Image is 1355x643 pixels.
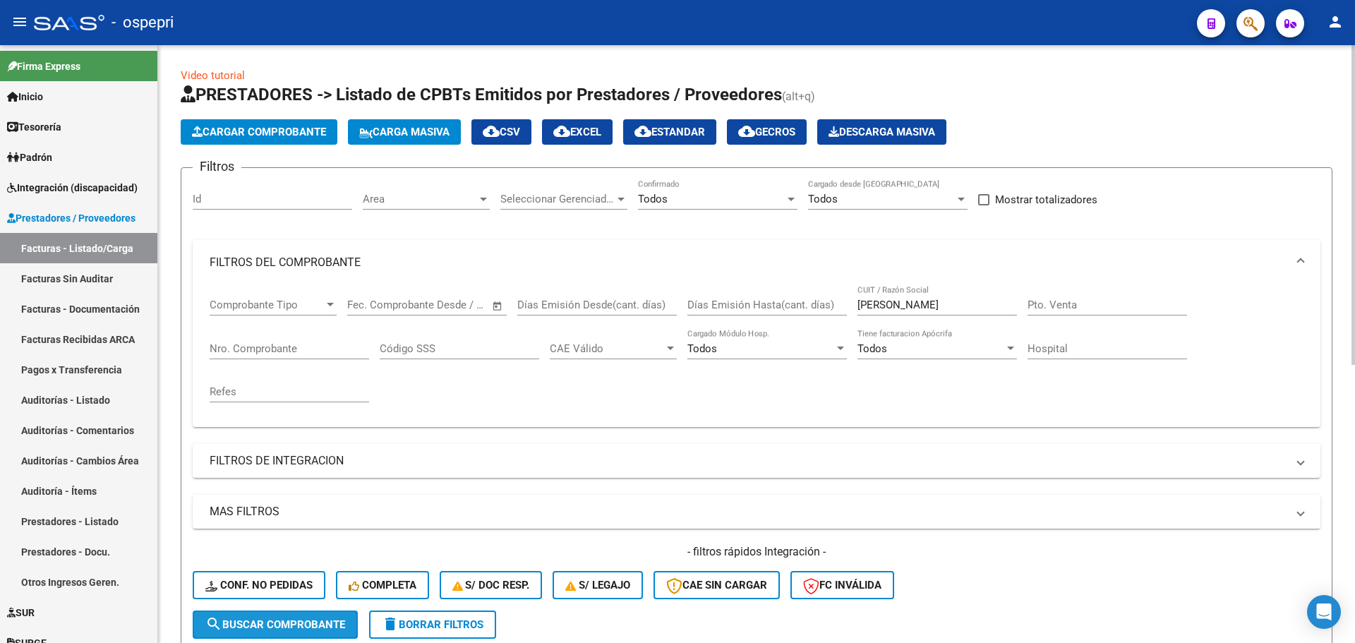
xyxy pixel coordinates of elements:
[553,126,601,138] span: EXCEL
[193,240,1320,285] mat-expansion-panel-header: FILTROS DEL COMPROBANTE
[7,89,43,104] span: Inicio
[11,13,28,30] mat-icon: menu
[553,571,643,599] button: S/ legajo
[857,342,887,355] span: Todos
[193,544,1320,560] h4: - filtros rápidos Integración -
[782,90,815,103] span: (alt+q)
[553,123,570,140] mat-icon: cloud_download
[500,193,615,205] span: Seleccionar Gerenciador
[440,571,543,599] button: S/ Doc Resp.
[817,119,946,145] app-download-masive: Descarga masiva de comprobantes (adjuntos)
[7,150,52,165] span: Padrón
[181,85,782,104] span: PRESTADORES -> Listado de CPBTs Emitidos por Prestadores / Proveedores
[417,299,486,311] input: Fecha fin
[1327,13,1344,30] mat-icon: person
[347,299,404,311] input: Fecha inicio
[369,611,496,639] button: Borrar Filtros
[193,444,1320,478] mat-expansion-panel-header: FILTROS DE INTEGRACION
[210,299,324,311] span: Comprobante Tipo
[205,615,222,632] mat-icon: search
[382,618,483,631] span: Borrar Filtros
[7,210,135,226] span: Prestadores / Proveedores
[738,126,795,138] span: Gecros
[181,69,245,82] a: Video tutorial
[359,126,450,138] span: Carga Masiva
[490,298,506,314] button: Open calendar
[7,605,35,620] span: SUR
[634,123,651,140] mat-icon: cloud_download
[808,193,838,205] span: Todos
[623,119,716,145] button: Estandar
[193,571,325,599] button: Conf. no pedidas
[471,119,531,145] button: CSV
[7,180,138,196] span: Integración (discapacidad)
[638,193,668,205] span: Todos
[7,59,80,74] span: Firma Express
[666,579,767,591] span: CAE SIN CARGAR
[687,342,717,355] span: Todos
[193,285,1320,427] div: FILTROS DEL COMPROBANTE
[205,579,313,591] span: Conf. no pedidas
[790,571,894,599] button: FC Inválida
[738,123,755,140] mat-icon: cloud_download
[348,119,461,145] button: Carga Masiva
[181,119,337,145] button: Cargar Comprobante
[634,126,705,138] span: Estandar
[210,453,1287,469] mat-panel-title: FILTROS DE INTEGRACION
[483,126,520,138] span: CSV
[210,255,1287,270] mat-panel-title: FILTROS DEL COMPROBANTE
[565,579,630,591] span: S/ legajo
[483,123,500,140] mat-icon: cloud_download
[7,119,61,135] span: Tesorería
[205,618,345,631] span: Buscar Comprobante
[995,191,1097,208] span: Mostrar totalizadores
[829,126,935,138] span: Descarga Masiva
[817,119,946,145] button: Descarga Masiva
[727,119,807,145] button: Gecros
[803,579,881,591] span: FC Inválida
[193,495,1320,529] mat-expansion-panel-header: MAS FILTROS
[542,119,613,145] button: EXCEL
[210,504,1287,519] mat-panel-title: MAS FILTROS
[336,571,429,599] button: Completa
[654,571,780,599] button: CAE SIN CARGAR
[349,579,416,591] span: Completa
[193,611,358,639] button: Buscar Comprobante
[382,615,399,632] mat-icon: delete
[363,193,477,205] span: Area
[1307,595,1341,629] div: Open Intercom Messenger
[192,126,326,138] span: Cargar Comprobante
[193,157,241,176] h3: Filtros
[112,7,174,38] span: - ospepri
[550,342,664,355] span: CAE Válido
[452,579,530,591] span: S/ Doc Resp.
